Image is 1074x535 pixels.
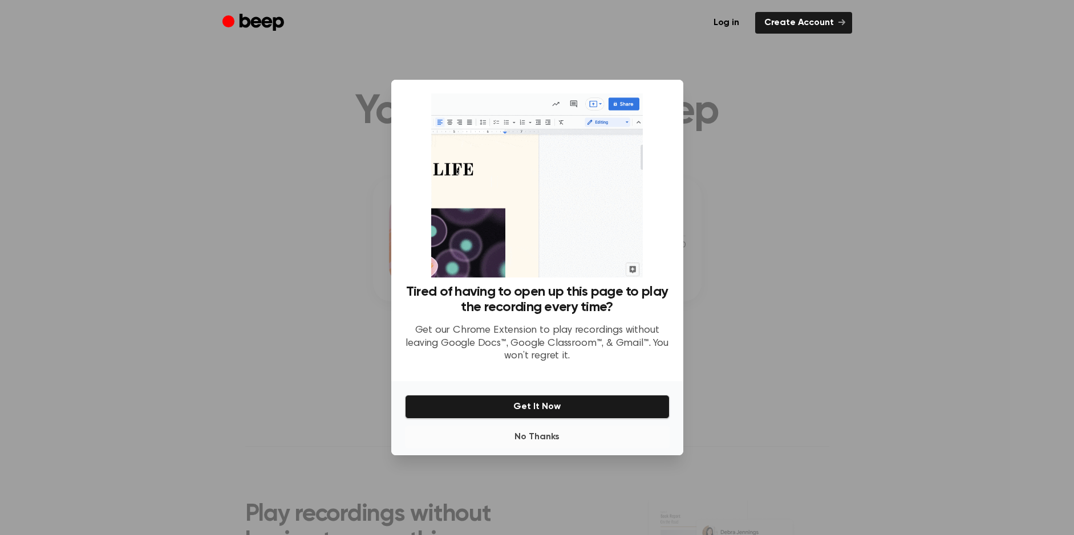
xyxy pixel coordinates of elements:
a: Log in [704,12,748,34]
p: Get our Chrome Extension to play recordings without leaving Google Docs™, Google Classroom™, & Gm... [405,324,670,363]
h3: Tired of having to open up this page to play the recording every time? [405,284,670,315]
a: Create Account [755,12,852,34]
button: Get It Now [405,395,670,419]
a: Beep [222,12,287,34]
button: No Thanks [405,426,670,448]
img: Beep extension in action [431,93,643,277]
